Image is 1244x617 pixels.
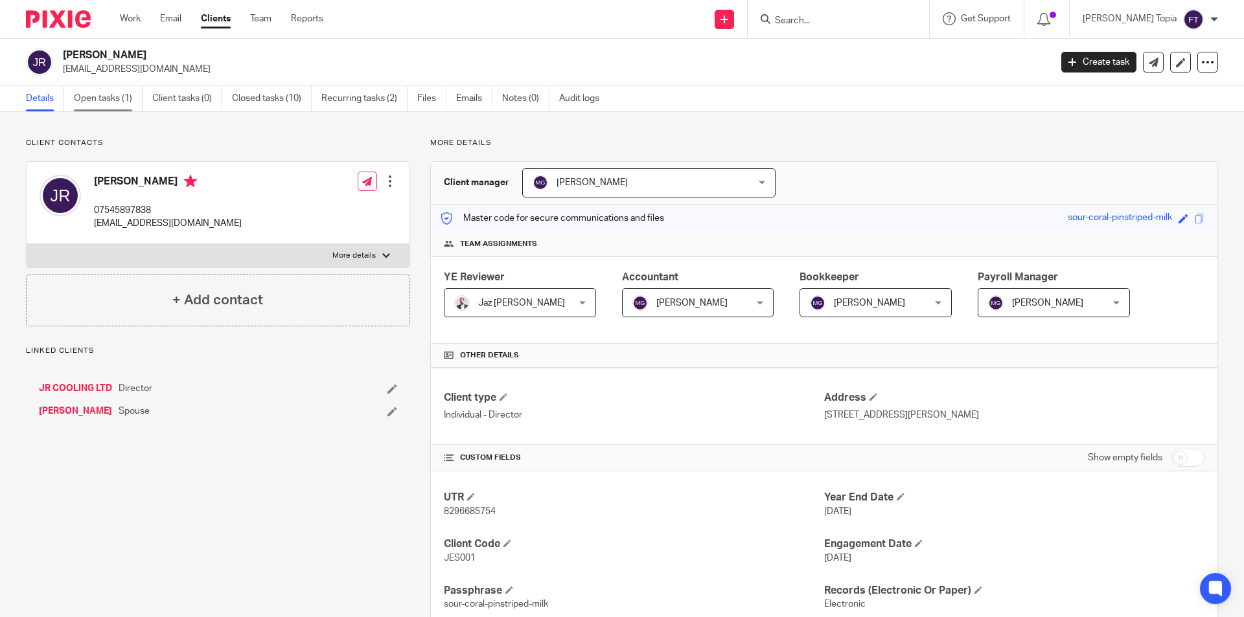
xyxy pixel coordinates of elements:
h4: + Add contact [172,290,263,310]
p: [EMAIL_ADDRESS][DOMAIN_NAME] [94,217,242,230]
a: Create task [1061,52,1136,73]
h4: Client Code [444,537,824,551]
span: Spouse [119,405,150,418]
h4: Records (Electronic Or Paper) [824,584,1204,598]
h4: CUSTOM FIELDS [444,453,824,463]
img: svg%3E [810,295,825,311]
a: Clients [201,12,231,25]
a: Client tasks (0) [152,86,222,111]
p: 07545897838 [94,204,242,217]
h4: Engagement Date [824,537,1204,551]
span: Get Support [961,14,1011,23]
a: Work [120,12,141,25]
h4: Address [824,391,1204,405]
span: YE Reviewer [444,272,505,282]
a: Closed tasks (10) [232,86,312,111]
p: [PERSON_NAME] Topia [1083,12,1177,25]
h4: [PERSON_NAME] [94,175,242,191]
span: Payroll Manager [978,272,1058,282]
h4: Client type [444,391,824,405]
h4: Passphrase [444,584,824,598]
img: 48292-0008-compressed%20square.jpg [454,295,470,311]
p: [EMAIL_ADDRESS][DOMAIN_NAME] [63,63,1042,76]
span: [DATE] [824,554,851,563]
p: Master code for secure communications and files [441,212,664,225]
img: svg%3E [1183,9,1204,30]
p: Client contacts [26,138,410,148]
p: More details [332,251,376,261]
h2: [PERSON_NAME] [63,49,846,62]
a: [PERSON_NAME] [39,405,112,418]
input: Search [774,16,890,27]
h3: Client manager [444,176,509,189]
span: JES001 [444,554,476,563]
a: Team [250,12,271,25]
span: [PERSON_NAME] [1012,298,1083,308]
div: sour-coral-pinstriped-milk [1068,211,1172,226]
a: Files [417,86,446,111]
span: [DATE] [824,507,851,516]
span: 8296685754 [444,507,496,516]
span: [PERSON_NAME] [557,178,628,187]
span: Bookkeeper [800,272,859,282]
a: Reports [291,12,323,25]
span: sour-coral-pinstriped-milk [444,600,548,609]
span: Jaz [PERSON_NAME] [478,298,565,308]
a: Emails [456,86,492,111]
img: svg%3E [632,295,648,311]
span: Team assignments [460,239,537,249]
span: [PERSON_NAME] [834,298,905,308]
img: svg%3E [40,175,81,216]
span: Accountant [622,272,678,282]
a: Open tasks (1) [74,86,143,111]
h4: Year End Date [824,491,1204,504]
a: JR COOLING LTD [39,382,112,395]
a: Details [26,86,64,111]
img: svg%3E [988,295,1004,311]
span: Electronic [824,600,866,609]
p: Linked clients [26,346,410,356]
h4: UTR [444,491,824,504]
p: More details [430,138,1218,148]
span: Director [119,382,152,395]
p: Individual - Director [444,409,824,421]
a: Notes (0) [502,86,549,111]
span: [PERSON_NAME] [656,298,728,308]
img: Pixie [26,10,91,28]
a: Email [160,12,181,25]
label: Show empty fields [1088,451,1162,464]
a: Recurring tasks (2) [321,86,408,111]
img: svg%3E [533,175,548,190]
span: Other details [460,350,519,361]
i: Primary [184,175,197,188]
a: Audit logs [559,86,609,111]
p: [STREET_ADDRESS][PERSON_NAME] [824,409,1204,421]
img: svg%3E [26,49,53,76]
